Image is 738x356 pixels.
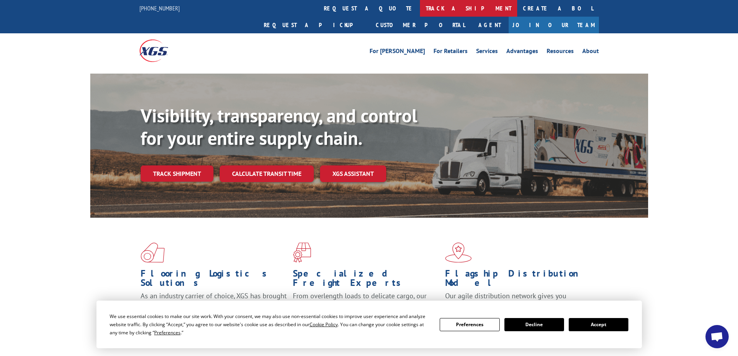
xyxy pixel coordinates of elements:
[582,48,599,57] a: About
[141,291,287,319] span: As an industry carrier of choice, XGS has brought innovation and dedication to flooring logistics...
[509,17,599,33] a: Join Our Team
[293,242,311,263] img: xgs-icon-focused-on-flooring-red
[220,165,314,182] a: Calculate transit time
[569,318,628,331] button: Accept
[293,291,439,326] p: From overlength loads to delicate cargo, our experienced staff knows the best way to move your fr...
[434,48,468,57] a: For Retailers
[320,165,386,182] a: XGS ASSISTANT
[370,17,471,33] a: Customer Portal
[445,269,592,291] h1: Flagship Distribution Model
[154,329,181,336] span: Preferences
[370,48,425,57] a: For [PERSON_NAME]
[476,48,498,57] a: Services
[506,48,538,57] a: Advantages
[705,325,729,348] div: Open chat
[310,321,338,328] span: Cookie Policy
[440,318,499,331] button: Preferences
[139,4,180,12] a: [PHONE_NUMBER]
[141,242,165,263] img: xgs-icon-total-supply-chain-intelligence-red
[110,312,430,337] div: We use essential cookies to make our site work. With your consent, we may also use non-essential ...
[293,269,439,291] h1: Specialized Freight Experts
[547,48,574,57] a: Resources
[141,165,213,182] a: Track shipment
[96,301,642,348] div: Cookie Consent Prompt
[141,269,287,291] h1: Flooring Logistics Solutions
[504,318,564,331] button: Decline
[471,17,509,33] a: Agent
[445,242,472,263] img: xgs-icon-flagship-distribution-model-red
[258,17,370,33] a: Request a pickup
[141,103,417,150] b: Visibility, transparency, and control for your entire supply chain.
[445,291,588,310] span: Our agile distribution network gives you nationwide inventory management on demand.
